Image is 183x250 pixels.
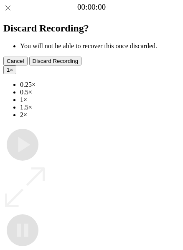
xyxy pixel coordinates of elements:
[7,67,10,73] span: 1
[20,96,180,104] li: 1×
[3,23,180,34] h2: Discard Recording?
[20,89,180,96] li: 0.5×
[20,111,180,119] li: 2×
[20,81,180,89] li: 0.25×
[3,57,28,65] button: Cancel
[3,65,16,74] button: 1×
[20,42,180,50] li: You will not be able to recover this once discarded.
[20,104,180,111] li: 1.5×
[77,3,106,12] a: 00:00:00
[29,57,82,65] button: Discard Recording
